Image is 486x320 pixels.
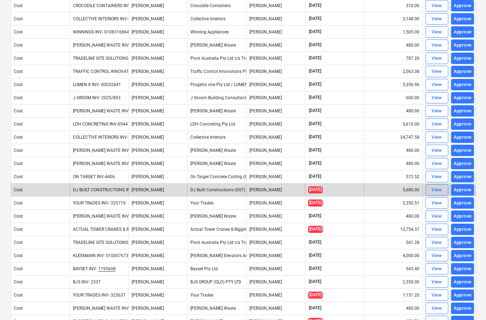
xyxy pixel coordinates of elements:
button: View [426,105,448,117]
button: View [426,132,448,143]
div: Approve [454,186,472,194]
span: Della Rosa [132,82,164,87]
div: 480.00 [364,210,422,222]
button: View [426,53,448,64]
div: Cost [14,214,23,219]
span: Della Rosa [132,16,164,21]
div: Approve [454,146,472,155]
div: [PERSON_NAME] Waste [187,303,246,314]
div: Cost [14,227,23,232]
span: [DATE] [308,199,323,206]
div: Actual Tower Cranes & Rigging [187,224,246,235]
div: BJS INV- 2337 [73,279,101,284]
div: [PERSON_NAME] WASTE INV- 18959 [73,43,143,48]
div: View [432,133,442,142]
span: Della Rosa [132,43,164,48]
div: Approve [454,173,472,181]
div: TRADELINE SITE SOLUTIONS INV - TSS/68327 [73,56,161,61]
div: [PERSON_NAME] [246,303,305,314]
div: 541.28 [364,237,422,248]
div: Cost [14,135,23,140]
button: Approve [451,13,474,25]
span: [DATE] [308,42,322,48]
div: [PERSON_NAME] [246,289,305,301]
div: View [432,265,442,273]
div: View [432,68,442,76]
button: View [426,92,448,103]
span: Della Rosa [132,227,164,232]
span: [DATE] [308,108,322,114]
button: Approve [451,197,474,209]
div: [PERSON_NAME] Elevators Australia Pty Ltd [187,250,246,261]
span: [DATE] [308,266,322,272]
span: [DATE] [308,252,322,258]
button: Approve [451,171,474,182]
div: View [432,120,442,128]
div: 572.52 [364,171,422,182]
div: View [432,252,442,260]
div: Pivot Australia Pty Ltd t/a Tradeline Site Solutions [187,53,246,64]
div: Chat Widget [450,286,486,320]
div: [PERSON_NAME] [246,13,305,25]
div: Your Trades [187,289,246,301]
div: COLLECTIVE INTERIORS INV-6760 [73,16,138,21]
button: Approve [451,210,474,222]
div: Cost [14,201,23,206]
div: 543.40 [364,263,422,274]
span: [DATE] [308,121,322,127]
div: Cost [14,293,23,298]
button: Approve [451,145,474,156]
span: Della Rosa [132,56,164,61]
div: 4,000.00 [364,250,422,261]
div: 5,356.96 [364,79,422,90]
div: View [432,291,442,299]
div: ON TARGET INV-4406 [73,174,115,179]
div: 1,505.00 [364,26,422,38]
div: Bayset Pty Ltd [187,263,246,274]
span: Della Rosa [132,240,164,245]
div: WINNINGS INV- S108316864 [73,30,129,34]
div: View [432,304,442,313]
div: Cost [14,306,23,311]
div: Approve [454,265,472,273]
div: [PERSON_NAME] WASTE INV- 18828 [73,161,143,166]
div: Cost [14,82,23,87]
div: LDH Concreting Pty Ltd [187,118,246,130]
span: Della Rosa [132,266,164,271]
div: Traffic Control Innovations Pty Ltd [187,66,246,77]
div: Approve [454,239,472,247]
div: BJS GROUP (QLD) PTY LTD [187,276,246,288]
button: View [426,250,448,261]
div: View [432,94,442,102]
span: [DATE] [308,16,322,22]
span: [DATE] [308,279,322,285]
button: View [426,237,448,248]
div: View [432,146,442,155]
div: View [432,160,442,168]
div: Cost [14,122,23,127]
span: Della Rosa [132,148,164,153]
div: [PERSON_NAME] [246,158,305,169]
div: LDH CONCRETING INV-0544 [73,122,128,127]
div: J Groom Building Consultant [187,92,246,103]
span: Della Rosa [132,253,164,258]
div: Approve [454,199,472,207]
div: [PERSON_NAME] WASTE INV- 18748 [73,214,143,219]
div: [PERSON_NAME] [246,250,305,261]
div: View [432,28,442,36]
button: View [426,184,448,196]
div: CROCODILE CONTAINERS INV- 16812 [73,3,145,8]
div: [PERSON_NAME] [246,92,305,103]
button: Approve [451,118,474,130]
button: Approve [451,26,474,38]
span: Della Rosa [132,201,164,206]
button: View [426,26,448,38]
div: Pivot Australia Pty Ltd t/a Tradeline Site Solutions [187,237,246,248]
div: View [432,212,442,220]
span: [DATE] [308,2,322,9]
div: Cost [14,266,23,271]
button: View [426,79,448,90]
div: Approve [454,41,472,49]
span: [DATE] [308,95,322,101]
div: [PERSON_NAME] [246,105,305,117]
